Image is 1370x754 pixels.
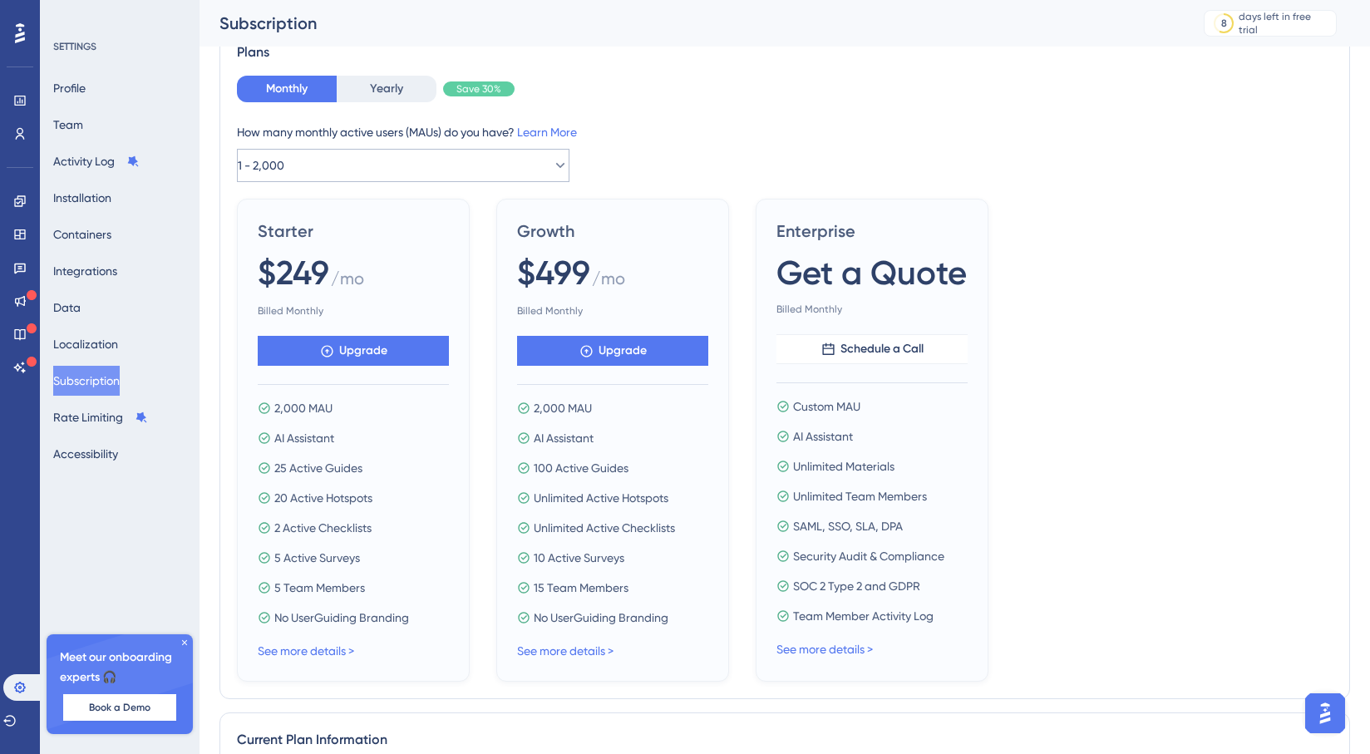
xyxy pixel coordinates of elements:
span: 100 Active Guides [534,458,628,478]
button: Containers [53,219,111,249]
span: AI Assistant [793,426,853,446]
span: Team Member Activity Log [793,606,934,626]
span: AI Assistant [274,428,334,448]
button: Profile [53,73,86,103]
span: AI Assistant [534,428,594,448]
span: 25 Active Guides [274,458,362,478]
button: Installation [53,183,111,213]
span: Upgrade [599,341,647,361]
button: Activity Log [53,146,140,176]
span: 2 Active Checklists [274,518,372,538]
span: Save 30% [456,82,501,96]
span: Unlimited Active Checklists [534,518,675,538]
button: Localization [53,329,118,359]
button: Team [53,110,83,140]
span: $249 [258,249,329,296]
span: Get a Quote [776,249,967,296]
span: / mo [331,267,364,298]
span: 5 Active Surveys [274,548,360,568]
span: Meet our onboarding experts 🎧 [60,648,180,687]
a: See more details > [258,644,354,658]
button: Rate Limiting [53,402,148,432]
span: / mo [592,267,625,298]
span: Custom MAU [793,397,860,416]
div: Current Plan Information [237,730,1333,750]
span: Starter [258,219,449,243]
span: Book a Demo [89,701,150,714]
span: Upgrade [339,341,387,361]
span: 1 - 2,000 [238,155,284,175]
a: See more details > [517,644,614,658]
button: Schedule a Call [776,334,968,364]
button: Upgrade [258,336,449,366]
a: Learn More [517,126,577,139]
button: Monthly [237,76,337,102]
span: Billed Monthly [517,304,708,318]
button: Upgrade [517,336,708,366]
span: 5 Team Members [274,578,365,598]
span: Schedule a Call [840,339,924,359]
button: 1 - 2,000 [237,149,569,182]
div: 8 [1221,17,1227,30]
div: Plans [237,42,1333,62]
span: 2,000 MAU [534,398,592,418]
button: Data [53,293,81,323]
button: Yearly [337,76,436,102]
span: Security Audit & Compliance [793,546,944,566]
button: Book a Demo [63,694,176,721]
button: Accessibility [53,439,118,469]
button: Subscription [53,366,120,396]
span: Unlimited Team Members [793,486,927,506]
div: How many monthly active users (MAUs) do you have? [237,122,1333,142]
span: Billed Monthly [776,303,968,316]
span: SAML, SSO, SLA, DPA [793,516,903,536]
span: $499 [517,249,590,296]
a: See more details > [776,643,873,656]
div: SETTINGS [53,40,188,53]
button: Integrations [53,256,117,286]
span: 2,000 MAU [274,398,333,418]
span: No UserGuiding Branding [274,608,409,628]
div: Subscription [219,12,1162,35]
span: Growth [517,219,708,243]
div: days left in free trial [1239,10,1331,37]
span: Unlimited Materials [793,456,894,476]
span: Billed Monthly [258,304,449,318]
span: 15 Team Members [534,578,628,598]
span: Enterprise [776,219,968,243]
span: SOC 2 Type 2 and GDPR [793,576,920,596]
iframe: UserGuiding AI Assistant Launcher [1300,688,1350,738]
span: 10 Active Surveys [534,548,624,568]
span: 20 Active Hotspots [274,488,372,508]
span: Unlimited Active Hotspots [534,488,668,508]
span: No UserGuiding Branding [534,608,668,628]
